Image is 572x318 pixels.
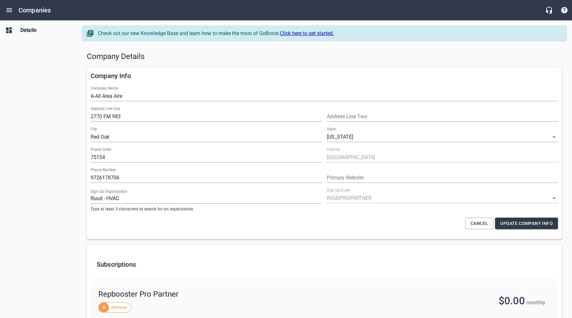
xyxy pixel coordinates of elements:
[526,300,545,306] span: monthly
[327,148,340,151] label: Country
[98,30,560,37] div: Check out our new Knowledge Base and learn how to make the most of GoBoost.
[465,218,493,229] button: Cancel
[20,26,69,34] span: Details
[91,127,97,131] label: City
[280,30,334,36] a: Click here to get started.
[541,3,557,18] button: Live Chat
[327,127,336,131] label: State
[108,304,131,311] span: Reviews
[470,220,488,228] span: Cancel
[499,295,525,307] span: $0.00
[91,193,322,204] input: Start typing to search organizations
[495,218,558,229] button: Update Company Info
[91,206,322,213] span: Type at least 3 characters to search for an organization.
[19,5,51,15] h6: Companies
[2,3,17,18] button: Open drawer
[91,86,118,90] label: Company Name
[98,302,131,313] div: Reviews
[87,52,562,62] h5: Company Details
[557,3,572,18] button: Support Portal
[98,289,334,300] span: Repbooster Pro Partner
[97,259,552,270] h6: Subscriptions
[91,107,120,111] label: Address Line One
[91,71,558,81] h6: Company Info
[91,148,111,151] label: Postal Code
[91,168,116,172] label: Phone Number
[327,188,350,192] label: Sign Up Code
[500,220,553,228] span: Update Company Info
